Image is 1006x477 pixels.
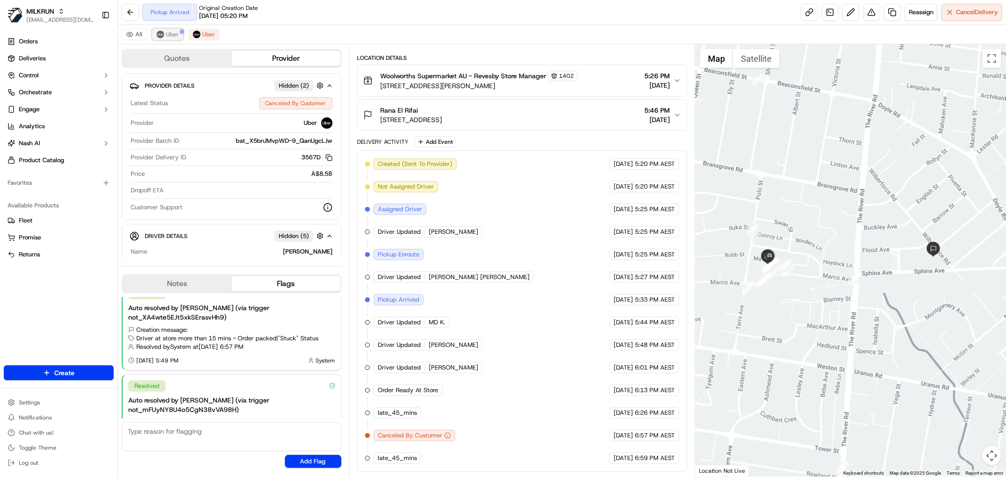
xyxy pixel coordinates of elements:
[19,444,57,452] span: Toggle Theme
[19,429,53,436] span: Chat with us!
[19,459,38,467] span: Log out
[956,8,998,16] span: Cancel Delivery
[4,4,98,26] button: MILKRUNMILKRUN[EMAIL_ADDRESS][DOMAIN_NAME]
[843,470,884,477] button: Keyboard shortcuts
[80,138,87,145] div: 💻
[378,205,422,214] span: Assigned Driver
[700,49,733,68] button: Show street map
[232,51,341,66] button: Provider
[279,82,309,90] span: Hidden ( 2 )
[136,418,188,427] span: Creation message:
[157,31,164,38] img: uber-new-logo.jpeg
[635,296,675,304] span: 5:33 PM AEST
[614,409,633,417] span: [DATE]
[160,93,172,104] button: Start new chat
[614,454,633,462] span: [DATE]
[166,31,179,38] span: Uber
[8,233,110,242] a: Promise
[380,81,577,90] span: [STREET_ADDRESS][PERSON_NAME]
[378,250,419,259] span: Pickup Enroute
[19,88,52,97] span: Orchestrate
[236,137,333,145] span: bat_X5bnJMvpWD-9_QanUgcLJw
[136,326,188,334] span: Creation message:
[130,228,333,244] button: Driver DetailsHidden (5)
[4,411,114,424] button: Notifications
[644,71,670,81] span: 5:26 PM
[131,203,183,212] span: Customer Support
[756,274,768,287] div: 24
[635,273,675,281] span: 5:27 PM AEST
[357,138,408,146] div: Delivery Activity
[9,90,26,107] img: 1736555255976-a54dd68f-1ca7-489b-9aae-adbdc363a1c4
[614,363,633,372] span: [DATE]
[762,261,774,273] div: 26
[614,250,633,259] span: [DATE]
[4,85,114,100] button: Orchestrate
[19,137,72,146] span: Knowledge Base
[123,51,232,66] button: Quotes
[378,454,417,462] span: late_45_mins
[316,357,335,364] span: System
[4,426,114,439] button: Chat with us!
[136,334,318,343] span: Driver at store more than 15 mins - Order packed | "Stuck" Status
[614,273,633,281] span: [DATE]
[152,29,183,40] button: Uber
[193,31,200,38] img: uber-new-logo.jpeg
[614,318,633,327] span: [DATE]
[644,115,670,124] span: [DATE]
[635,454,675,462] span: 6:59 PM AEST
[378,228,421,236] span: Driver Updated
[747,223,759,236] div: 17
[429,341,478,349] span: [PERSON_NAME]
[19,105,40,114] span: Engage
[199,4,258,12] span: Original Creation Date
[9,138,17,145] div: 📗
[89,137,151,146] span: API Documentation
[4,365,114,380] button: Create
[19,250,40,259] span: Returns
[131,186,164,195] span: Dropoff ETA
[8,216,110,225] a: Fleet
[358,100,687,130] button: Rana El Rifai[STREET_ADDRESS]5:46 PM[DATE]
[232,276,341,291] button: Flags
[378,341,421,349] span: Driver Updated
[635,431,675,440] span: 6:57 PM AEST
[131,119,154,127] span: Provider
[8,8,23,23] img: MILKRUN
[380,71,546,81] span: Woolworths Supermarket AU - Revesby Store Manager
[644,106,670,115] span: 5:46 PM
[614,341,633,349] span: [DATE]
[559,72,574,80] span: 1402
[145,232,187,240] span: Driver Details
[76,133,155,150] a: 💻API Documentation
[378,409,417,417] span: late_45_mins
[742,282,754,294] div: 1
[19,399,40,406] span: Settings
[357,54,687,62] div: Location Details
[4,175,114,190] div: Favorites
[4,34,114,49] a: Orders
[644,81,670,90] span: [DATE]
[145,82,194,90] span: Provider Details
[635,250,675,259] span: 5:25 PM AEST
[25,61,170,71] input: Got a question? Start typing here...
[193,343,243,351] span: at [DATE] 6:57 PM
[131,247,147,256] span: Name
[698,464,729,477] a: Open this area in Google Maps (opens a new window)
[128,395,335,414] div: Auto resolved by [PERSON_NAME] (via trigger not_mFUyNY8U4o5CgN38vVA98H)
[614,296,633,304] span: [DATE]
[758,273,771,286] div: 25
[26,7,54,16] button: MILKRUN
[380,115,442,124] span: [STREET_ADDRESS]
[9,9,28,28] img: Nash
[4,153,114,168] a: Product Catalog
[26,16,94,24] span: [EMAIL_ADDRESS][DOMAIN_NAME]
[965,470,1003,476] a: Report a map error
[779,259,791,271] div: 27
[614,182,633,191] span: [DATE]
[32,90,155,99] div: Start new chat
[67,159,114,167] a: Powered byPylon
[836,461,848,473] div: 29
[378,386,438,395] span: Order Ready At Store
[635,318,675,327] span: 5:44 PM AEST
